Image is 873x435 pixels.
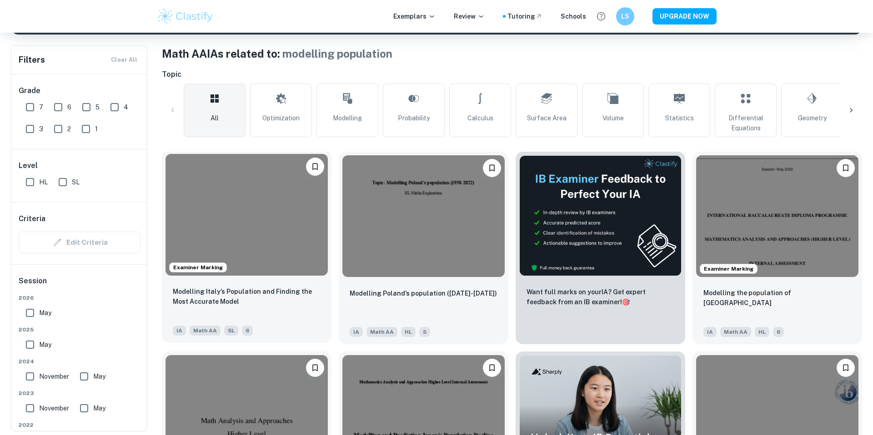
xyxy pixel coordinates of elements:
[95,102,100,112] span: 5
[282,47,392,60] span: modelling population
[19,389,140,397] span: 2023
[837,159,855,177] button: Bookmark
[507,11,542,21] a: Tutoring
[19,357,140,366] span: 2024
[339,152,508,344] a: BookmarkModelling Poland’s population (1950-2022)IAMath AAHL5
[602,113,624,123] span: Volume
[306,359,324,377] button: Bookmark
[93,371,105,381] span: May
[162,45,862,62] h1: Math AA IAs related to:
[652,8,717,25] button: UPGRADE NOW
[483,159,501,177] button: Bookmark
[516,152,685,344] a: ThumbnailWant full marks on yourIA? Get expert feedback from an IB examiner!
[561,11,586,21] a: Schools
[39,308,51,318] span: May
[19,54,45,66] h6: Filters
[19,294,140,302] span: 2026
[19,85,140,96] h6: Grade
[755,327,769,337] span: HL
[616,7,634,25] button: LS
[773,327,784,337] span: 6
[95,124,98,134] span: 1
[527,287,674,307] p: Want full marks on your IA ? Get expert feedback from an IB examiner!
[19,276,140,294] h6: Session
[67,102,71,112] span: 6
[39,340,51,350] span: May
[419,327,430,337] span: 5
[622,298,630,306] span: 🎯
[401,327,416,337] span: HL
[720,327,751,337] span: Math AA
[124,102,128,112] span: 4
[837,359,855,377] button: Bookmark
[67,124,71,134] span: 2
[398,113,430,123] span: Probability
[190,326,221,336] span: Math AA
[166,154,328,276] img: Math AA IA example thumbnail: Modelling Italy’s Population and Finding
[19,160,140,171] h6: Level
[173,326,186,336] span: IA
[39,371,69,381] span: November
[170,263,226,272] span: Examiner Marking
[162,152,331,344] a: Examiner MarkingBookmarkModelling Italy’s Population and Finding the Most Accurate ModelIAMath AASL6
[39,403,69,413] span: November
[483,359,501,377] button: Bookmark
[798,113,827,123] span: Geometry
[703,327,717,337] span: IA
[593,9,609,24] button: Help and Feedback
[527,113,567,123] span: Surface Area
[19,213,45,224] h6: Criteria
[72,177,80,187] span: SL
[350,288,497,298] p: Modelling Poland’s population (1950-2022)
[692,152,862,344] a: Examiner MarkingBookmarkModelling the population of SingaporeIAMath AAHL6
[467,113,493,123] span: Calculus
[242,326,253,336] span: 6
[454,11,485,21] p: Review
[620,11,631,21] h6: LS
[366,327,397,337] span: Math AA
[19,232,140,253] div: Criteria filters are unavailable when searching by topic
[519,155,682,276] img: Thumbnail
[211,113,219,123] span: All
[393,11,436,21] p: Exemplars
[703,288,851,308] p: Modelling the population of Singapore
[19,421,140,429] span: 2022
[39,124,43,134] span: 3
[224,326,238,336] span: SL
[39,102,43,112] span: 7
[700,265,757,273] span: Examiner Marking
[262,113,300,123] span: Optimization
[306,158,324,176] button: Bookmark
[719,113,773,133] span: Differential Equations
[696,155,858,277] img: Math AA IA example thumbnail: Modelling the population of Singapore
[665,113,694,123] span: Statistics
[333,113,362,123] span: Modelling
[162,69,862,80] h6: Topic
[350,327,363,337] span: IA
[173,287,321,306] p: Modelling Italy’s Population and Finding the Most Accurate Model
[342,155,505,277] img: Math AA IA example thumbnail: Modelling Poland’s population (1950-2022
[156,7,214,25] img: Clastify logo
[93,403,105,413] span: May
[19,326,140,334] span: 2025
[39,177,48,187] span: HL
